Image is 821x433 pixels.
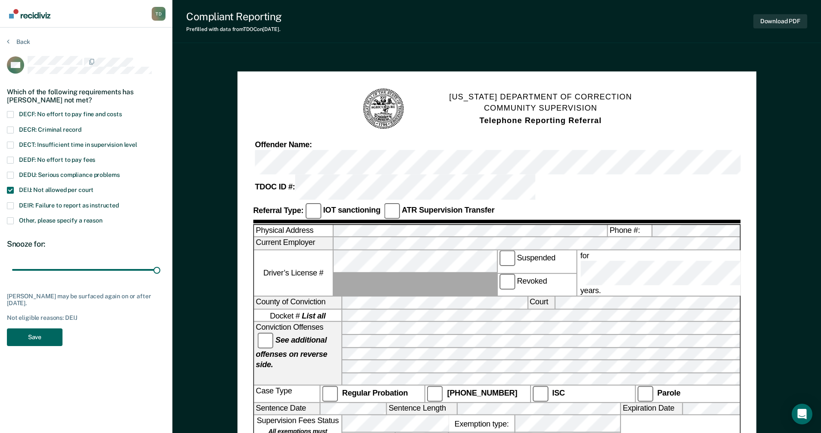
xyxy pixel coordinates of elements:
[532,386,548,402] input: ISC
[186,10,282,23] div: Compliant Reporting
[254,225,332,237] label: Physical Address
[499,274,515,290] input: Revoked
[19,202,119,209] span: DEIR: Failure to report as instructed
[257,333,273,349] input: See additional offenses on reverse side.
[254,297,341,309] label: County of Conviction
[186,26,282,32] div: Prefilled with data from TDOC on [DATE] .
[254,322,341,385] div: Conviction Offenses
[254,238,332,250] label: Current Employer
[449,91,632,127] h1: [US_STATE] DEPARTMENT OF CORRECTION COMMUNITY SUPERVISION
[253,206,303,214] strong: Referral Type:
[19,186,94,193] span: DEIJ: Not allowed per court
[19,171,119,178] span: DEDU: Serious compliance problems
[402,206,494,214] strong: ATR Supervision Transfer
[657,389,681,398] strong: Parole
[270,310,325,321] span: Docket #
[255,140,312,149] strong: Offender Name:
[322,386,338,402] input: Regular Probation
[7,293,165,307] div: [PERSON_NAME] may be surfaced again on or after [DATE].
[254,386,319,402] div: Case Type
[19,141,137,148] span: DECT: Insufficient time in supervision level
[497,251,576,273] label: Suspended
[447,389,517,398] strong: [PHONE_NUMBER]
[302,311,325,320] strong: List all
[621,403,682,415] label: Expiration Date
[152,7,165,21] button: Profile dropdown button
[342,389,408,398] strong: Regular Probation
[255,182,295,191] strong: TDOC ID #:
[7,38,30,46] button: Back
[19,217,103,224] span: Other, please specify a reason
[7,328,62,346] button: Save
[387,403,456,415] label: Sentence Length
[19,156,95,163] span: DEDF: No effort to pay fees
[152,7,165,21] div: T D
[323,206,380,214] strong: IOT sanctioning
[637,386,653,402] input: Parole
[753,14,807,28] button: Download PDF
[479,116,601,124] strong: Telephone Reporting Referral
[7,81,165,111] div: Which of the following requirements has [PERSON_NAME] not met?
[580,261,820,285] input: for years.
[528,297,554,309] label: Court
[254,251,332,296] label: Driver’s License #
[384,203,400,219] input: ATR Supervision Transfer
[552,389,565,398] strong: ISC
[9,9,50,19] img: Recidiviz
[7,239,165,249] div: Snooze for:
[497,274,576,296] label: Revoked
[19,126,81,133] span: DECR: Criminal record
[427,386,443,402] input: [PHONE_NUMBER]
[362,87,405,131] img: TN Seal
[7,314,165,322] div: Not eligible reasons: DEIJ
[254,403,319,415] label: Sentence Date
[19,111,122,118] span: DECF: No effort to pay fine and costs
[499,251,515,266] input: Suspended
[792,404,812,424] div: Open Intercom Messenger
[256,336,327,368] strong: See additional offenses on reverse side.
[449,415,514,432] label: Exemption type:
[305,203,321,219] input: IOT sanctioning
[608,225,651,237] label: Phone #:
